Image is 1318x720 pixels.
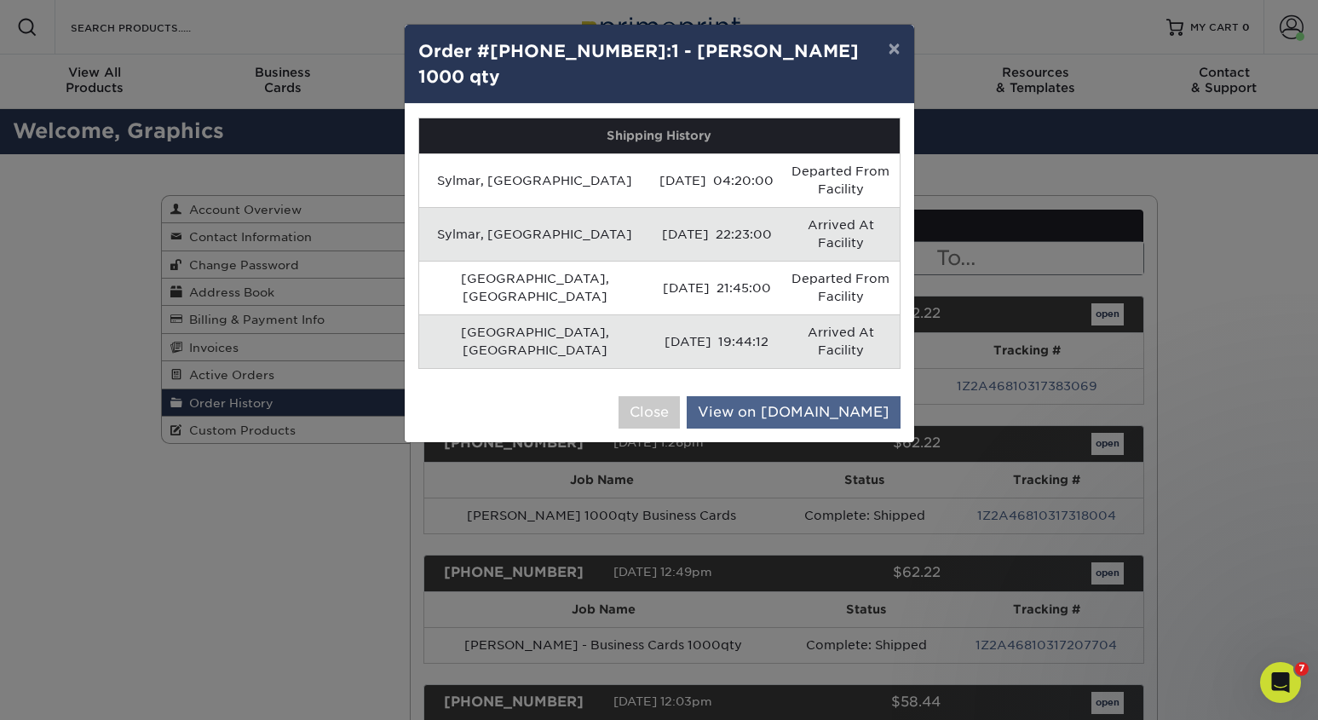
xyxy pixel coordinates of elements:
td: [GEOGRAPHIC_DATA], [GEOGRAPHIC_DATA] [419,261,652,314]
td: Departed From Facility [782,153,899,207]
td: [GEOGRAPHIC_DATA], [GEOGRAPHIC_DATA] [419,314,652,368]
td: [DATE] 22:23:00 [651,207,782,261]
td: Arrived At Facility [782,314,899,368]
iframe: Intercom live chat [1260,662,1301,703]
button: Close [619,396,680,429]
td: Sylmar, [GEOGRAPHIC_DATA] [419,207,652,261]
td: [DATE] 04:20:00 [651,153,782,207]
td: Departed From Facility [782,261,899,314]
a: View on [DOMAIN_NAME] [687,396,901,429]
span: 7 [1295,662,1309,676]
th: Shipping History [419,118,900,153]
h4: Order #[PHONE_NUMBER]:1 - [PERSON_NAME] 1000 qty [418,38,901,89]
td: Arrived At Facility [782,207,899,261]
button: × [874,25,913,72]
td: [DATE] 19:44:12 [651,314,782,368]
td: Sylmar, [GEOGRAPHIC_DATA] [419,153,652,207]
td: [DATE] 21:45:00 [651,261,782,314]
